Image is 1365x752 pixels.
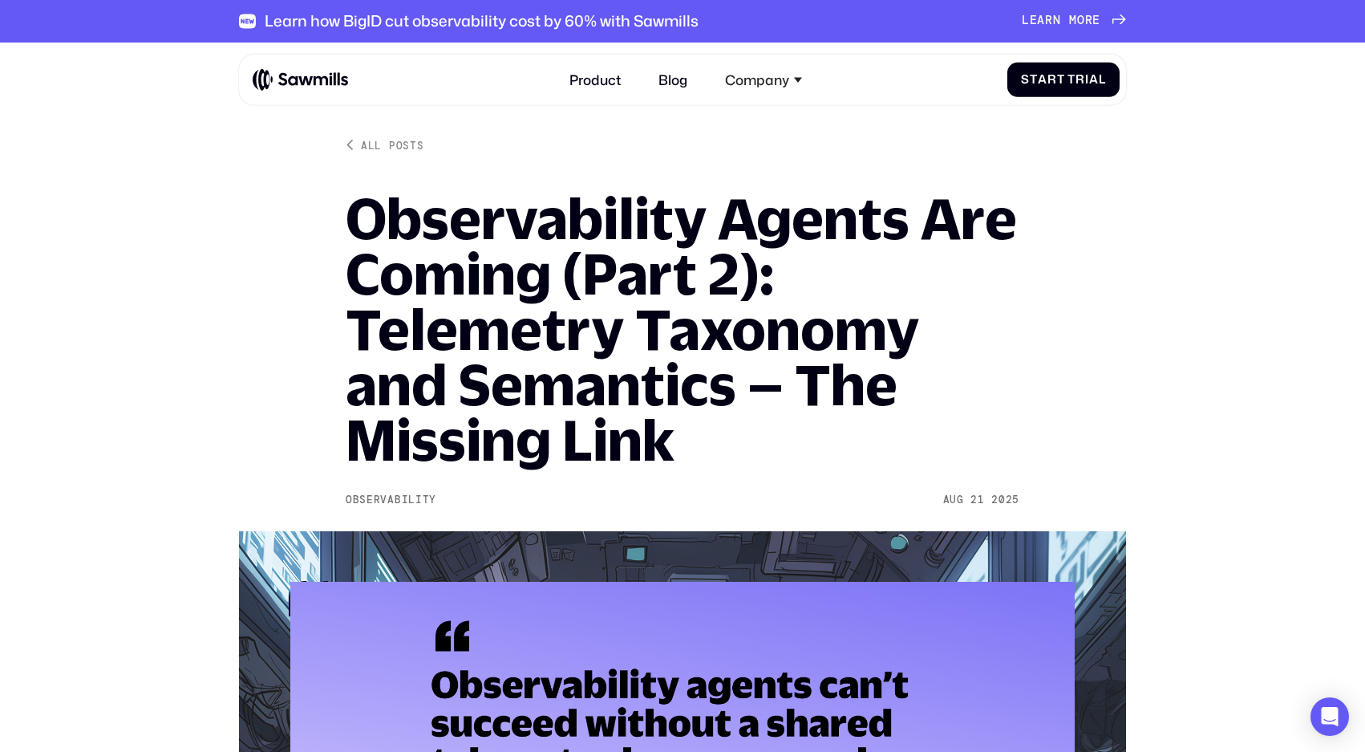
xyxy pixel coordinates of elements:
[1099,72,1106,87] span: l
[648,61,698,98] a: Blog
[1038,72,1047,87] span: a
[346,494,436,506] div: Observability
[1053,14,1061,28] span: n
[559,61,631,98] a: Product
[1089,72,1099,87] span: a
[1092,14,1100,28] span: e
[970,494,984,506] div: 21
[1057,72,1065,87] span: t
[1085,72,1089,87] span: i
[1310,697,1349,736] div: Open Intercom Messenger
[1067,72,1075,87] span: T
[1069,14,1077,28] span: m
[1022,14,1030,28] span: L
[1022,14,1126,28] a: Learnmore
[991,494,1019,506] div: 2025
[1030,14,1038,28] span: e
[1030,72,1038,87] span: t
[1045,14,1053,28] span: r
[1021,72,1030,87] span: S
[715,61,812,98] div: Company
[725,71,789,87] div: Company
[1047,72,1057,87] span: r
[1037,14,1045,28] span: a
[1075,72,1085,87] span: r
[265,12,699,30] div: Learn how BigID cut observability cost by 60% with Sawmills
[346,138,424,152] a: All posts
[346,191,1019,468] h1: Observability Agents Are Coming (Part 2): Telemetry Taxonomy and Semantics – The Missing Link
[361,138,423,152] div: All posts
[1085,14,1093,28] span: r
[943,494,964,506] div: Aug
[1077,14,1085,28] span: o
[1007,62,1119,96] a: StartTrial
